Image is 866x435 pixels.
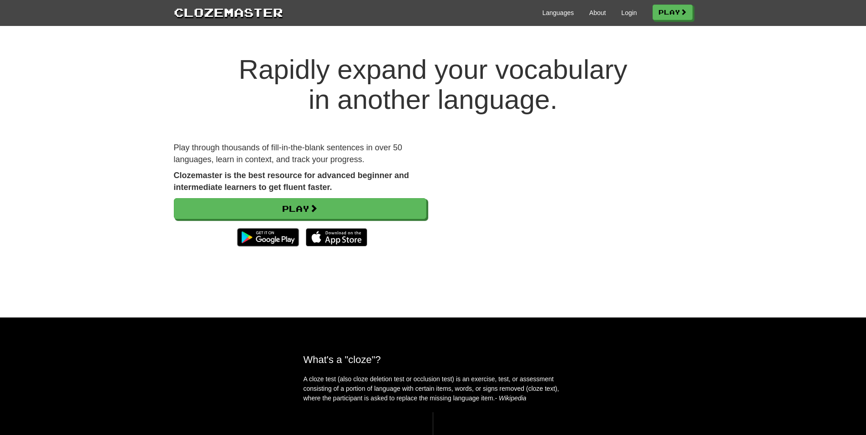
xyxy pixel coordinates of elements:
h2: What's a "cloze"? [304,354,563,365]
p: Play through thousands of fill-in-the-blank sentences in over 50 languages, learn in context, and... [174,142,426,165]
a: About [589,8,606,17]
img: Get it on Google Play [233,224,303,251]
a: Play [653,5,693,20]
strong: Clozemaster is the best resource for advanced beginner and intermediate learners to get fluent fa... [174,171,409,192]
a: Play [174,198,426,219]
p: A cloze test (also cloze deletion test or occlusion test) is an exercise, test, or assessment con... [304,374,563,403]
a: Languages [542,8,574,17]
em: - Wikipedia [495,394,527,402]
img: Download_on_the_App_Store_Badge_US-UK_135x40-25178aeef6eb6b83b96f5f2d004eda3bffbb37122de64afbaef7... [306,228,367,246]
a: Clozemaster [174,4,283,20]
a: Login [621,8,637,17]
